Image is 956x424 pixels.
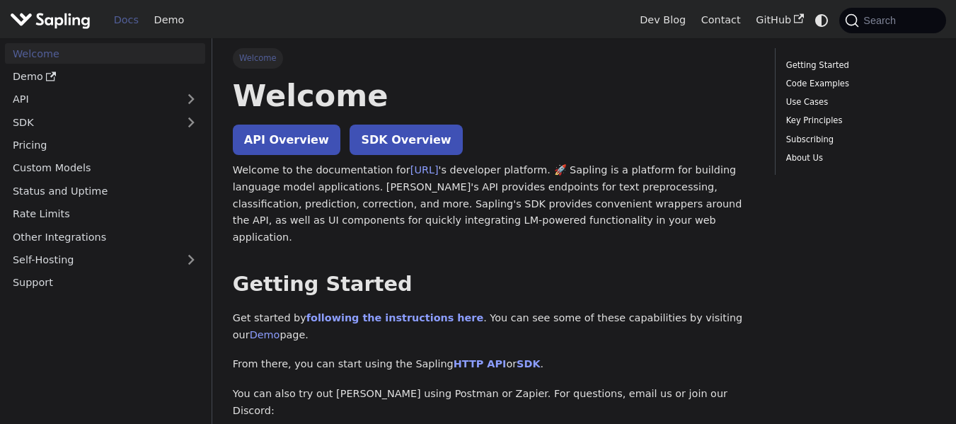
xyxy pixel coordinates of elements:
[10,10,96,30] a: Sapling.aiSapling.ai
[233,310,755,344] p: Get started by . You can see some of these capabilities by visiting our page.
[5,89,177,110] a: API
[786,77,931,91] a: Code Examples
[233,48,755,68] nav: Breadcrumbs
[859,15,904,26] span: Search
[250,329,280,340] a: Demo
[786,151,931,165] a: About Us
[632,9,693,31] a: Dev Blog
[5,273,205,293] a: Support
[146,9,192,31] a: Demo
[454,358,507,369] a: HTTP API
[5,158,205,178] a: Custom Models
[812,10,832,30] button: Switch between dark and light mode (currently system mode)
[5,67,205,87] a: Demo
[10,10,91,30] img: Sapling.ai
[786,133,931,147] a: Subscribing
[5,227,205,247] a: Other Integrations
[410,164,439,176] a: [URL]
[5,135,205,156] a: Pricing
[233,356,755,373] p: From there, you can start using the Sapling or .
[786,59,931,72] a: Getting Started
[233,162,755,246] p: Welcome to the documentation for 's developer platform. 🚀 Sapling is a platform for building lang...
[5,204,205,224] a: Rate Limits
[5,181,205,201] a: Status and Uptime
[233,125,340,155] a: API Overview
[693,9,749,31] a: Contact
[106,9,146,31] a: Docs
[350,125,462,155] a: SDK Overview
[517,358,540,369] a: SDK
[233,48,283,68] span: Welcome
[786,114,931,127] a: Key Principles
[177,112,205,132] button: Expand sidebar category 'SDK'
[5,112,177,132] a: SDK
[5,43,205,64] a: Welcome
[233,76,755,115] h1: Welcome
[233,386,755,420] p: You can also try out [PERSON_NAME] using Postman or Zapier. For questions, email us or join our D...
[233,272,755,297] h2: Getting Started
[839,8,945,33] button: Search (Command+K)
[5,250,205,270] a: Self-Hosting
[786,96,931,109] a: Use Cases
[748,9,811,31] a: GitHub
[306,312,483,323] a: following the instructions here
[177,89,205,110] button: Expand sidebar category 'API'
